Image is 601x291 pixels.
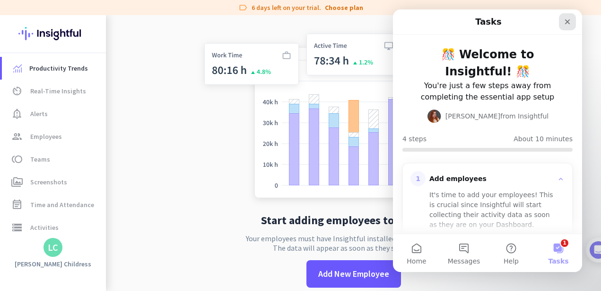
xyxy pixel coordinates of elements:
i: group [11,131,23,142]
a: menu-itemProductivity Trends [2,57,106,80]
a: tollTeams [2,148,106,171]
iframe: Intercom live chat [393,9,582,272]
button: Add New Employee [306,260,401,288]
a: av_timerReal-Time Insights [2,80,106,102]
span: Employees [30,131,62,142]
a: perm_mediaScreenshots [2,171,106,193]
a: event_noteTime and Attendance [2,193,106,216]
a: Choose plan [325,3,363,12]
span: Add New Employee [318,268,389,280]
img: Insightful logo [18,15,87,52]
a: groupEmployees [2,125,106,148]
img: menu-item [13,64,22,73]
span: Alerts [30,108,48,119]
span: Screenshots [30,176,67,188]
span: Real-Time Insights [30,85,86,97]
span: Productivity Trends [29,63,88,74]
i: event_note [11,199,23,210]
img: no-search-results [197,18,510,207]
span: Teams [30,154,50,165]
a: storageActivities [2,216,106,239]
h2: Start adding employees to Insightful [261,215,446,226]
a: notification_importantAlerts [2,102,106,125]
span: Time and Attendance [30,199,94,210]
i: notification_important [11,108,23,119]
i: toll [11,154,23,165]
i: label [238,3,248,12]
div: LC [48,243,58,252]
i: storage [11,222,23,233]
i: av_timer [11,85,23,97]
p: Your employees must have Insightful installed on their computers. The data will appear as soon as... [246,234,462,253]
i: perm_media [11,176,23,188]
span: Activities [30,222,59,233]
